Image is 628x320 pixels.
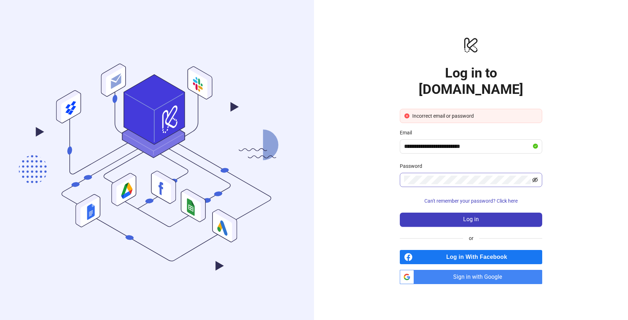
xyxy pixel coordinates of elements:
input: Password [404,176,531,184]
input: Email [404,142,532,151]
div: Incorrect email or password [412,112,538,120]
a: Log in With Facebook [400,250,542,264]
a: Sign in with Google [400,270,542,284]
span: close-circle [404,113,409,118]
span: Log in [463,216,479,223]
span: Log in With Facebook [415,250,542,264]
span: Sign in with Google [417,270,542,284]
span: eye-invisible [532,177,538,183]
span: Can't remember your password? Click here [424,198,518,204]
h1: Log in to [DOMAIN_NAME] [400,65,542,97]
button: Can't remember your password? Click here [400,196,542,207]
span: or [463,234,479,242]
label: Password [400,162,427,170]
label: Email [400,129,417,137]
a: Can't remember your password? Click here [400,198,542,204]
button: Log in [400,213,542,227]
